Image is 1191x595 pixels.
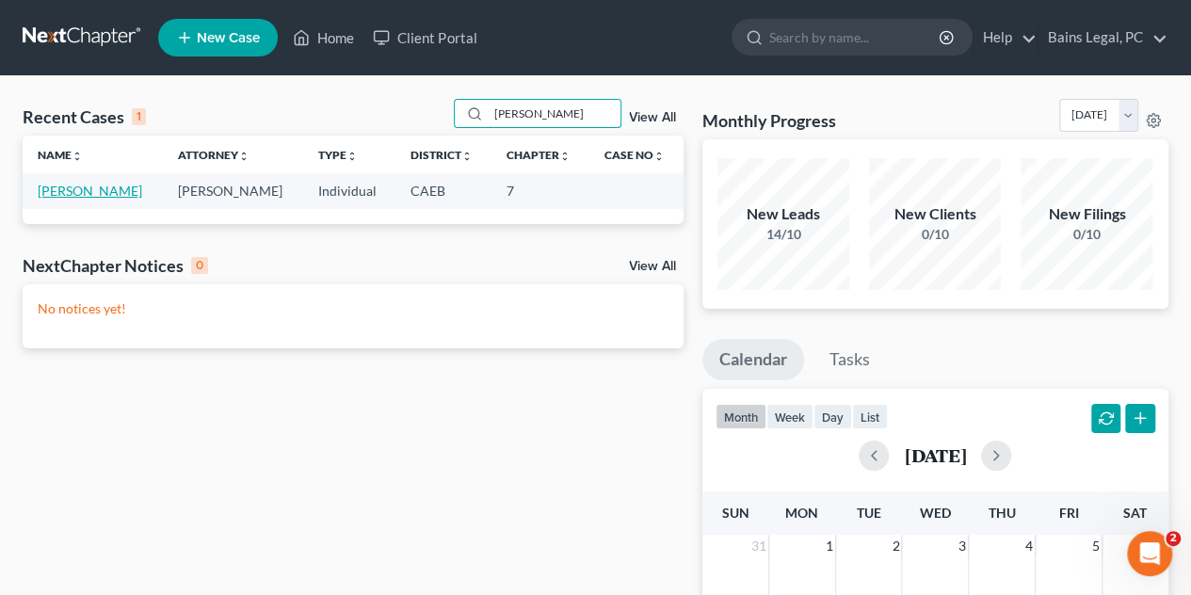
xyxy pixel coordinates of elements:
[856,505,880,521] span: Tue
[283,21,363,55] a: Home
[717,225,849,244] div: 14/10
[1058,505,1078,521] span: Fri
[197,31,260,45] span: New Case
[604,148,665,162] a: Case Nounfold_more
[717,203,849,225] div: New Leads
[559,151,571,162] i: unfold_more
[346,151,358,162] i: unfold_more
[72,151,83,162] i: unfold_more
[491,173,589,208] td: 7
[489,100,620,127] input: Search by name...
[785,505,818,521] span: Mon
[702,109,836,132] h3: Monthly Progress
[410,148,473,162] a: Districtunfold_more
[38,148,83,162] a: Nameunfold_more
[1021,225,1152,244] div: 0/10
[629,111,676,124] a: View All
[957,535,968,557] span: 3
[318,148,358,162] a: Typeunfold_more
[1127,531,1172,576] iframe: Intercom live chat
[974,21,1037,55] a: Help
[238,151,249,162] i: unfold_more
[766,404,813,429] button: week
[191,257,208,274] div: 0
[23,254,208,277] div: NextChapter Notices
[303,173,395,208] td: Individual
[749,535,768,557] span: 31
[363,21,486,55] a: Client Portal
[132,108,146,125] div: 1
[702,339,804,380] a: Calendar
[461,151,473,162] i: unfold_more
[869,225,1001,244] div: 0/10
[507,148,571,162] a: Chapterunfold_more
[824,535,835,557] span: 1
[38,183,142,199] a: [PERSON_NAME]
[989,505,1016,521] span: Thu
[721,505,748,521] span: Sun
[1090,535,1102,557] span: 5
[769,20,942,55] input: Search by name...
[1038,21,1167,55] a: Bains Legal, PC
[1021,203,1152,225] div: New Filings
[813,404,852,429] button: day
[163,173,303,208] td: [PERSON_NAME]
[869,203,1001,225] div: New Clients
[1023,535,1035,557] span: 4
[904,445,966,465] h2: [DATE]
[395,173,491,208] td: CAEB
[653,151,665,162] i: unfold_more
[920,505,951,521] span: Wed
[38,299,668,318] p: No notices yet!
[23,105,146,128] div: Recent Cases
[1123,505,1147,521] span: Sat
[852,404,888,429] button: list
[1166,531,1181,546] span: 2
[716,404,766,429] button: month
[890,535,901,557] span: 2
[813,339,887,380] a: Tasks
[178,148,249,162] a: Attorneyunfold_more
[629,260,676,273] a: View All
